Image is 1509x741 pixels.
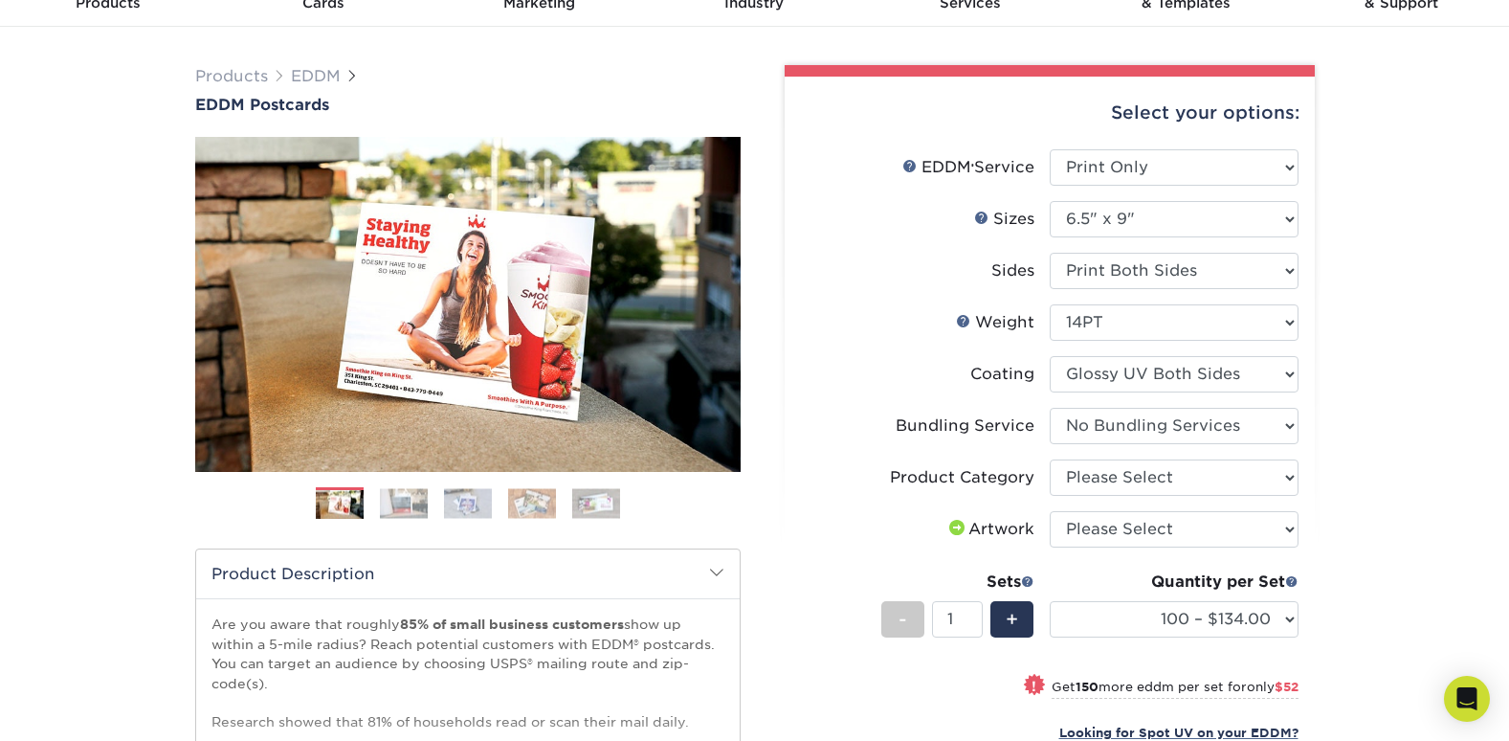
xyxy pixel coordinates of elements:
[380,488,428,518] img: EDDM 02
[956,311,1034,334] div: Weight
[195,67,268,85] a: Products
[970,363,1034,386] div: Coating
[400,617,624,632] strong: 85% of small business customers
[1052,680,1298,699] small: Get more eddm per set for
[1444,676,1490,722] div: Open Intercom Messenger
[195,96,329,114] span: EDDM Postcards
[1076,680,1098,694] strong: 150
[316,488,364,522] img: EDDM 01
[945,518,1034,541] div: Artwork
[991,259,1034,282] div: Sides
[1050,571,1298,594] div: Quantity per Set
[1006,605,1018,634] span: +
[291,67,341,85] a: EDDM
[195,96,741,114] a: EDDM Postcards
[800,77,1299,149] div: Select your options:
[902,156,1034,179] div: EDDM Service
[881,571,1034,594] div: Sets
[899,605,907,634] span: -
[974,208,1034,231] div: Sizes
[896,415,1034,438] div: Bundling Service
[508,488,556,518] img: EDDM 04
[890,466,1034,489] div: Product Category
[1059,726,1298,740] small: Looking for Spot UV on your EDDM?
[444,488,492,518] img: EDDM 03
[572,488,620,518] img: EDDM 05
[1032,676,1036,696] span: !
[196,550,740,598] h2: Product Description
[195,116,741,493] img: EDDM Postcards 01
[1247,680,1298,694] span: only
[971,163,974,170] sup: ®
[1275,680,1298,694] span: $52
[1059,723,1298,741] a: Looking for Spot UV on your EDDM?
